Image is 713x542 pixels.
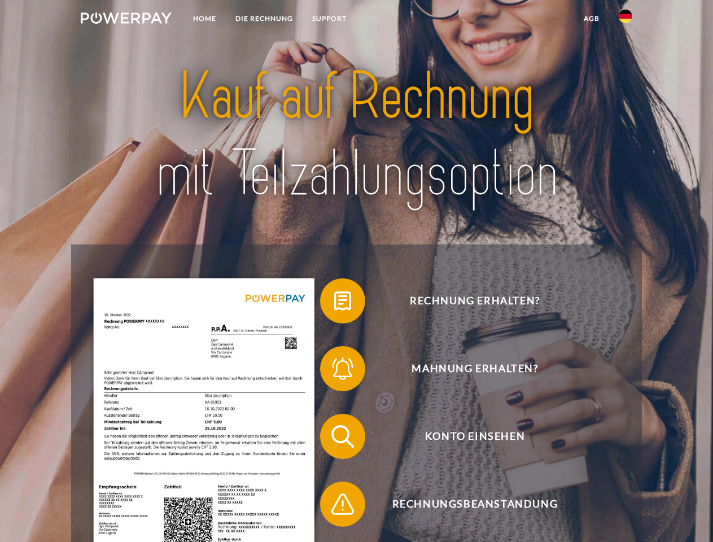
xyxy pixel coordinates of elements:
button: Mahnung erhalten? [320,346,614,391]
img: de [619,10,632,23]
span: Konto einsehen [336,414,613,459]
span: Rechnung erhalten? [336,278,613,324]
img: qb_bell.svg [329,355,357,383]
a: agb [574,8,609,29]
button: Rechnung erhalten? [320,278,614,324]
a: DIE RECHNUNG [226,8,303,29]
a: SUPPORT [303,8,356,29]
img: title-powerpay_de.svg [108,54,605,216]
a: Home [183,8,226,29]
span: Rechnungsbeanstandung [336,482,613,527]
span: Mahnung erhalten? [336,346,613,391]
img: qb_search.svg [329,422,357,451]
button: Konto einsehen [320,414,614,459]
img: logo-powerpay-white.svg [81,12,172,24]
img: qb_warning.svg [329,490,357,518]
img: qb_bill.svg [329,287,357,315]
button: Rechnungsbeanstandung [320,482,614,527]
